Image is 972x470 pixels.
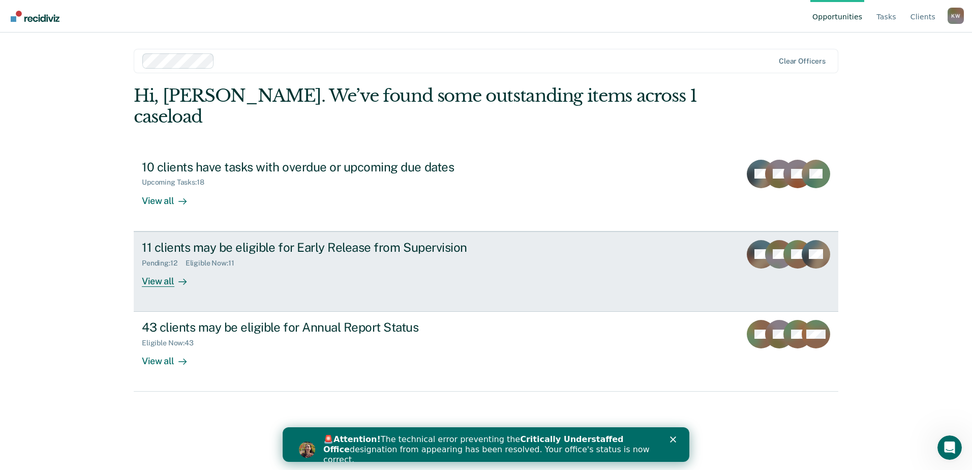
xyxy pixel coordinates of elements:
[142,259,186,268] div: Pending : 12
[948,8,964,24] button: Profile dropdown button
[142,347,199,367] div: View all
[134,231,838,312] a: 11 clients may be eligible for Early Release from SupervisionPending:12Eligible Now:11View all
[142,178,212,187] div: Upcoming Tasks : 18
[142,339,202,347] div: Eligible Now : 43
[142,320,499,335] div: 43 clients may be eligible for Annual Report Status
[937,435,962,460] iframe: Intercom live chat
[142,160,499,174] div: 10 clients have tasks with overdue or upcoming due dates
[283,427,689,462] iframe: Intercom live chat banner
[948,8,964,24] div: K W
[387,9,398,15] div: Close
[186,259,242,268] div: Eligible Now : 11
[134,85,697,127] div: Hi, [PERSON_NAME]. We’ve found some outstanding items across 1 caseload
[134,312,838,392] a: 43 clients may be eligible for Annual Report StatusEligible Now:43View all
[142,267,199,287] div: View all
[41,7,374,38] div: 🚨 The technical error preventing the designation from appearing has been resolved. Your office's ...
[142,240,499,255] div: 11 clients may be eligible for Early Release from Supervision
[11,11,59,22] img: Recidiviz
[134,152,838,231] a: 10 clients have tasks with overdue or upcoming due datesUpcoming Tasks:18View all
[41,7,341,27] b: Critically Understaffed Office
[51,7,98,17] b: Attention!
[779,57,826,66] div: Clear officers
[142,187,199,207] div: View all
